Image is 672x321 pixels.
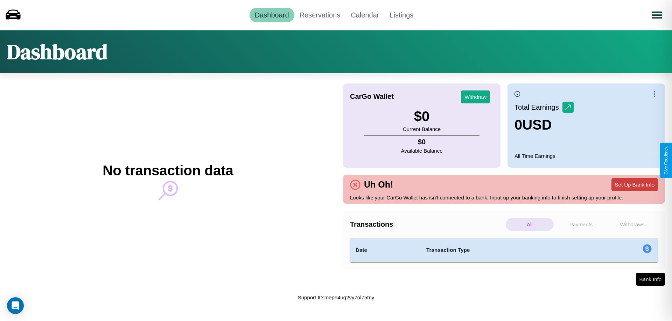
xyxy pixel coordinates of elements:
[608,218,656,231] p: Withdraws
[506,218,554,231] p: All
[401,146,443,155] p: Available Balance
[636,273,665,286] button: Bank Info
[345,8,384,22] a: Calendar
[350,193,658,202] p: Looks like your CarGo Wallet has isn't connected to a bank. Input up your banking info to finish ...
[250,8,294,22] a: Dashboard
[350,238,658,262] table: simple table
[350,220,504,228] h4: Transactions
[7,37,107,66] h1: Dashboard
[360,180,397,190] h4: Uh Oh!
[461,90,490,103] button: Withdraw
[664,146,668,175] div: Give Feedback
[403,124,441,134] p: Current Balance
[401,138,443,146] h4: $ 0
[298,293,374,302] p: Support ID: mepe4uq2vy7ol75tny
[647,5,667,25] button: Open menu
[7,297,24,314] div: Open Intercom Messenger
[294,8,346,22] a: Reservations
[356,246,415,254] h4: Date
[557,218,605,231] p: Payments
[350,93,394,101] h4: CarGo Wallet
[514,101,562,114] p: Total Earnings
[611,178,658,191] button: Set Up Bank Info
[103,163,233,178] h2: No transaction data
[514,117,574,133] h3: 0 USD
[403,109,441,124] h3: $ 0
[514,151,658,161] p: All Time Earnings
[384,8,419,22] a: Listings
[426,246,585,254] h4: Transaction Type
